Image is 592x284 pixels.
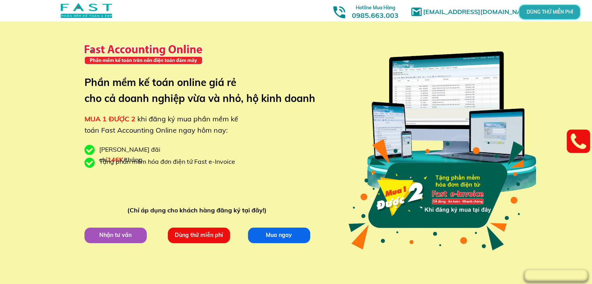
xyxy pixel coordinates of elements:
p: Nhận tư vấn [84,227,146,243]
h3: 0985.663.003 [343,3,407,19]
div: (Chỉ áp dụng cho khách hàng đăng ký tại đây!) [127,205,270,216]
div: [PERSON_NAME] đãi chỉ /tháng [99,145,200,165]
p: Dùng thử miễn phí [167,227,230,243]
span: khi đăng ký mua phần mềm kế toán Fast Accounting Online ngay hôm nay: [84,114,238,135]
p: DÙNG THỬ MIỄN PHÍ [540,10,559,14]
span: Hotline Mua Hàng [356,5,395,11]
h3: Phần mềm kế toán online giá rẻ cho cả doanh nghiệp vừa và nhỏ, hộ kinh doanh [84,74,327,107]
p: Mua ngay [248,227,310,243]
div: Tặng phần mềm hóa đơn điện tử Fast e-Invoice [99,157,241,167]
span: 146K [107,156,123,163]
h1: [EMAIL_ADDRESS][DOMAIN_NAME] [423,7,538,17]
span: MUA 1 ĐƯỢC 2 [84,114,135,123]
